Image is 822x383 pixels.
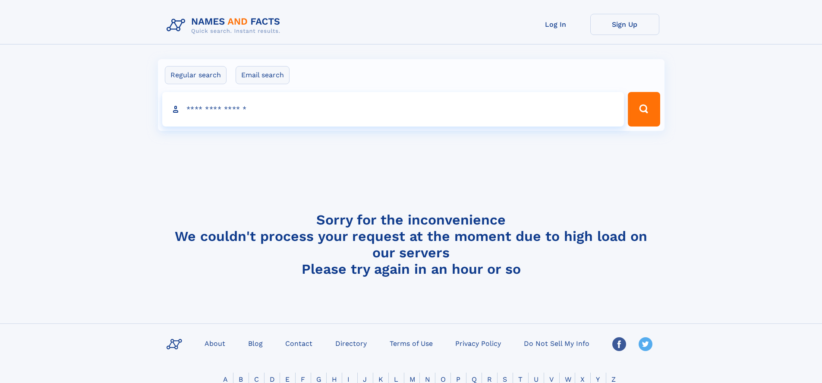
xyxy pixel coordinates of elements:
a: Terms of Use [386,337,436,349]
a: About [201,337,229,349]
a: Privacy Policy [452,337,504,349]
input: search input [162,92,624,127]
a: Log In [521,14,590,35]
a: Contact [282,337,316,349]
h4: Sorry for the inconvenience We couldn't process your request at the moment due to high load on ou... [163,212,659,277]
a: Sign Up [590,14,659,35]
a: Blog [245,337,266,349]
img: Logo Names and Facts [163,14,287,37]
button: Search Button [628,92,660,127]
a: Directory [332,337,370,349]
label: Regular search [165,66,227,84]
img: Twitter [639,337,652,351]
label: Email search [236,66,290,84]
img: Facebook [612,337,626,351]
a: Do Not Sell My Info [520,337,593,349]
